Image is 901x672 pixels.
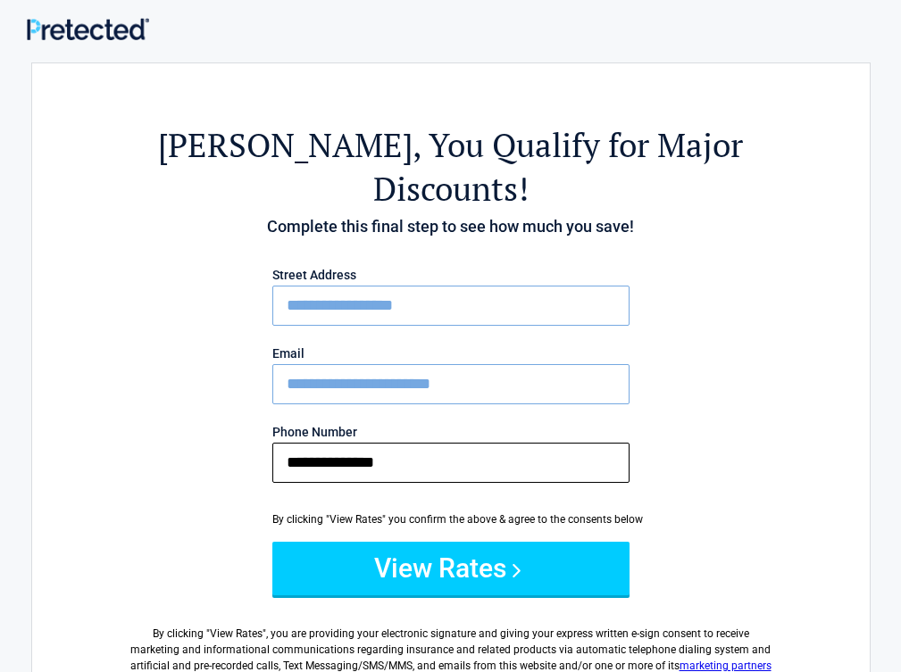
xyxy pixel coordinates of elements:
button: View Rates [272,542,630,595]
label: Street Address [272,269,630,281]
div: By clicking "View Rates" you confirm the above & agree to the consents below [272,511,630,527]
span: View Rates [210,627,263,640]
img: Main Logo [27,18,149,40]
h2: , You Qualify for Major Discounts! [130,123,772,211]
label: Email [272,347,630,360]
h4: Complete this final step to see how much you save! [130,215,772,238]
label: Phone Number [272,426,630,438]
span: [PERSON_NAME] [158,123,413,167]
